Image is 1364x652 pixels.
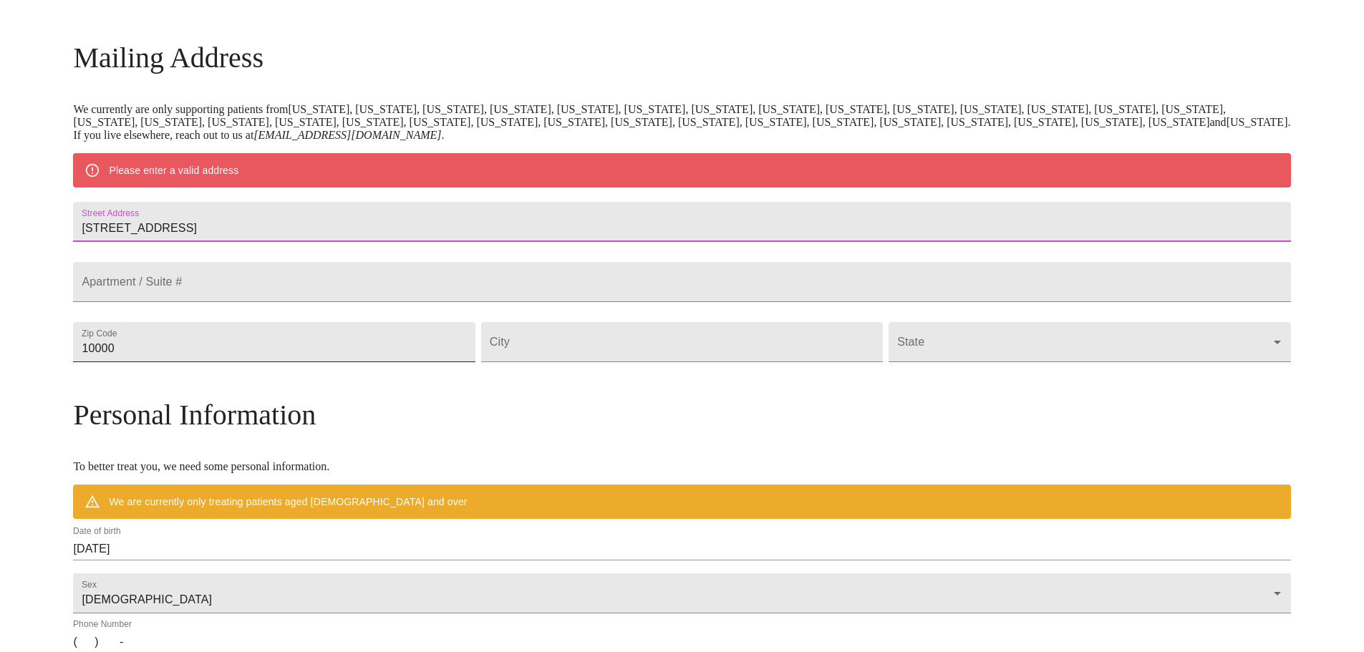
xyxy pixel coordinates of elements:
[73,460,1290,473] p: To better treat you, we need some personal information.
[109,157,238,183] div: Please enter a valid address
[73,41,1290,74] h3: Mailing Address
[73,398,1290,432] h3: Personal Information
[73,621,132,629] label: Phone Number
[73,573,1290,613] div: [DEMOGRAPHIC_DATA]
[109,489,467,515] div: We are currently only treating patients aged [DEMOGRAPHIC_DATA] and over
[73,527,121,536] label: Date of birth
[889,322,1290,362] div: ​
[73,103,1290,142] p: We currently are only supporting patients from [US_STATE], [US_STATE], [US_STATE], [US_STATE], [U...
[253,129,441,141] em: [EMAIL_ADDRESS][DOMAIN_NAME]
